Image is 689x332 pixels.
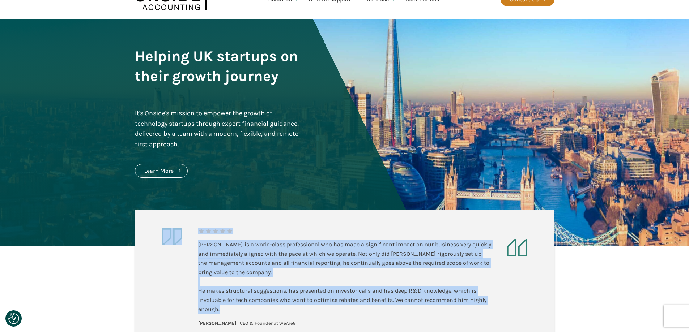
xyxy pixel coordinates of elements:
[8,313,19,324] img: Revisit consent button
[198,320,236,326] b: [PERSON_NAME]
[135,164,188,178] a: Learn More
[135,46,303,86] h1: Helping UK startups on their growth journey
[135,108,303,150] div: It's Onside's mission to empower the growth of technology startups through expert financial guida...
[198,320,296,327] div: | CEO & Founder at WeAre8
[198,240,491,314] div: [PERSON_NAME] is a world-class professional who has made a significant impact on our business ver...
[8,313,19,324] button: Consent Preferences
[144,166,174,176] div: Learn More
